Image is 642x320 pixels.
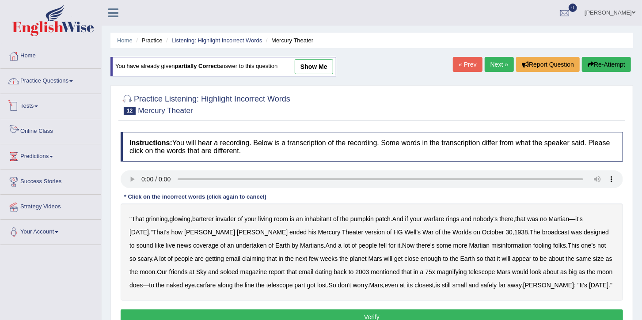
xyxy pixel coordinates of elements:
b: of [435,229,441,236]
b: line [245,282,255,289]
b: Well's [405,229,421,236]
b: the [156,282,164,289]
b: part [295,282,305,289]
b: next [296,255,307,262]
b: telescope [266,282,293,289]
b: of [387,229,392,236]
b: at [189,268,194,275]
b: small [452,282,467,289]
b: the [256,282,264,289]
b: 1938 [514,229,528,236]
b: there's [416,242,435,249]
b: patch [376,215,391,222]
b: the [450,255,458,262]
b: if [405,215,408,222]
b: moon [597,268,613,275]
b: Mars [369,282,383,289]
b: far [498,282,505,289]
b: to [149,282,154,289]
b: pumpkin [350,215,374,222]
b: few [309,255,319,262]
b: [DATE] [129,229,149,236]
b: of [333,215,338,222]
b: partially correct [175,63,219,70]
b: as [579,268,585,275]
b: was [571,229,582,236]
b: the [234,282,243,289]
a: Home [0,44,101,66]
b: close [405,255,419,262]
b: lot [159,255,166,262]
b: it's [575,215,583,222]
b: So [329,282,336,289]
b: that [266,255,277,262]
b: about [543,268,558,275]
b: Martian [469,242,490,249]
b: living [258,215,272,222]
b: some [437,242,452,249]
b: Mars [497,268,510,275]
b: The [530,229,540,236]
b: Mercury [318,229,341,236]
b: an [227,242,234,249]
b: it [497,255,500,262]
b: Sky [196,268,206,275]
b: as [606,255,612,262]
b: fell [379,242,387,249]
b: worry [353,282,368,289]
b: to [129,242,135,249]
li: Mercury Theater [264,36,313,45]
b: people [175,255,193,262]
b: is [290,215,294,222]
b: email [299,268,313,275]
b: people [358,242,377,249]
b: nobody's [473,215,498,222]
b: of [269,242,274,249]
b: to [349,268,354,275]
b: soloed [220,268,239,275]
b: carfare [197,282,216,289]
b: email [226,255,240,262]
b: get [394,255,403,262]
b: one's [581,242,596,249]
a: Home [117,37,133,44]
b: closest [414,282,434,289]
b: And [326,242,337,249]
b: folks [553,242,566,249]
b: Martians [300,242,324,249]
b: be [540,255,547,262]
b: A [154,255,158,262]
b: coverage [193,242,219,249]
b: 75x [425,268,435,275]
b: his [308,229,316,236]
b: not [597,242,606,249]
b: news [177,242,191,249]
b: how [171,229,183,236]
div: * Click on the incorrect words (click again to cancel) [121,192,270,201]
b: warfare [424,215,444,222]
b: This [568,242,579,249]
b: It's [580,282,587,289]
b: That [132,215,144,222]
b: as [560,268,567,275]
b: is [436,282,440,289]
b: getting [205,255,224,262]
b: glowing [170,215,190,222]
b: big [569,268,577,275]
a: Strategy Videos [0,195,101,217]
b: War [422,229,433,236]
b: grinning [146,215,168,222]
b: of [238,215,243,222]
b: barterer [192,215,214,222]
b: enough [421,255,441,262]
b: eye [185,282,195,289]
b: And [392,215,403,222]
b: broadcast [542,229,569,236]
b: are [195,255,204,262]
b: that [287,268,297,275]
b: the [285,255,293,262]
b: dating [315,268,332,275]
b: misinformation [491,242,532,249]
b: 2003 [355,268,369,275]
b: the [340,215,349,222]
